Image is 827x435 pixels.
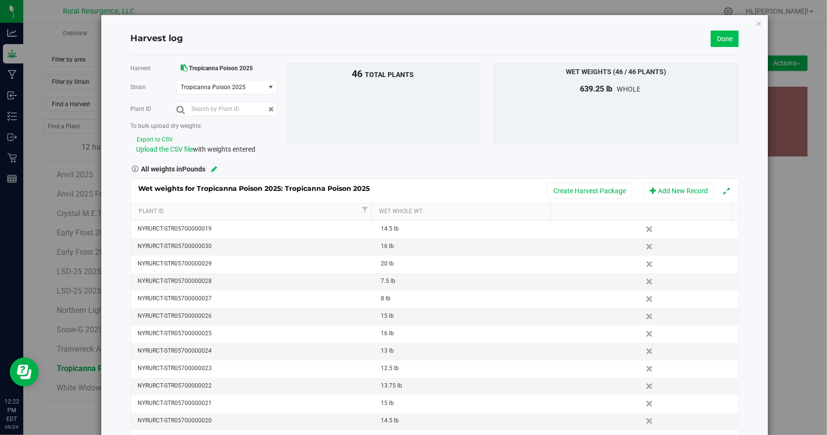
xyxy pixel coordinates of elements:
div: 20 lb [381,259,556,268]
span: (46 / 46 plants) [613,68,666,76]
button: Export to CSV [136,135,173,144]
div: 7.5 lb [381,277,556,286]
div: 8 lb [381,294,556,303]
div: NYRURCT-STR05700000026 [138,311,373,321]
a: Delete [643,380,657,392]
div: 16 lb [381,242,556,251]
a: Delete [643,345,657,357]
export-to-csv: wet-weight-harvest-modal [136,135,173,143]
span: Wet weights for Tropicanna Poison 2025: Tropicanna Poison 2025 [138,184,380,193]
div: 14.5 lb [381,416,556,425]
div: NYRURCT-STR05700000028 [138,277,373,286]
div: NYRURCT-STR05700000029 [138,259,373,268]
span: total plants [365,71,414,78]
button: Add New Record [643,183,714,199]
div: NYRURCT-STR05700000021 [138,399,373,408]
div: NYRURCT-STR05700000027 [138,294,373,303]
div: 14.5 lb [381,224,556,233]
span: Wet Weights [566,68,611,76]
input: Search by Plant ID [176,102,277,116]
span: 639.25 lb [580,84,613,93]
span: Pounds [182,165,205,173]
button: Expand [719,184,733,198]
div: 12.5 lb [381,364,556,373]
a: Plant Id [139,208,359,216]
a: Delete [643,293,657,305]
div: NYRURCT-STR05700000020 [138,416,373,425]
a: Delete [643,275,657,288]
div: 15 lb [381,311,556,321]
a: Done [711,31,739,47]
span: Plant ID [130,106,151,112]
button: Create Harvest Package [547,183,632,199]
iframe: Resource center [10,357,39,387]
a: Delete [643,362,657,375]
div: NYRURCT-STR05700000022 [138,381,373,390]
div: NYRURCT-STR05700000024 [138,346,373,356]
a: Wet Whole Wt [379,208,547,216]
strong: All weights in [141,162,205,174]
a: Delete [643,310,657,323]
span: Tropicanna Poison 2025 [189,65,253,72]
div: 16 lb [381,329,556,338]
div: 13.75 lb [381,381,556,390]
div: NYRURCT-STR05700000025 [138,329,373,338]
span: 46 [352,68,362,79]
a: Delete [643,258,657,270]
h4: Harvest log [130,32,183,45]
div: 13 lb [381,346,556,356]
a: Delete [643,240,657,253]
div: NYRURCT-STR05700000019 [138,224,373,233]
span: whole [617,85,641,93]
span: select [265,80,277,94]
a: Delete [643,397,657,410]
div: 15 lb [381,399,556,408]
a: Delete [643,415,657,427]
span: Strain [130,84,146,91]
span: Harvest [130,65,151,72]
div: with weights entered [136,144,279,155]
a: Delete [643,327,657,340]
span: Tropicanna Poison 2025 [181,84,258,91]
a: Delete [643,223,657,235]
span: Upload the CSV file [136,145,193,153]
h5: To bulk upload dry weights: [130,123,279,129]
div: NYRURCT-STR05700000023 [138,364,373,373]
a: Filter [359,203,371,216]
div: NYRURCT-STR05700000030 [138,242,373,251]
